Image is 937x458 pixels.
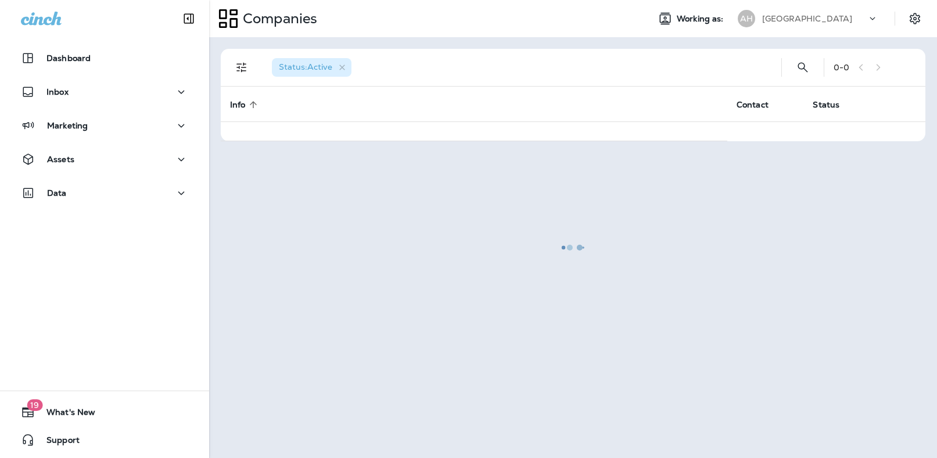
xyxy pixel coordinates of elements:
button: Settings [904,8,925,29]
button: Collapse Sidebar [173,7,205,30]
div: AH [738,10,755,27]
span: Working as: [677,14,726,24]
span: 19 [27,399,42,411]
button: Marketing [12,114,198,137]
p: Marketing [47,121,88,130]
p: Inbox [46,87,69,96]
button: Support [12,428,198,452]
button: Inbox [12,80,198,103]
button: Data [12,181,198,205]
p: Companies [238,10,317,27]
p: Assets [47,155,74,164]
button: Dashboard [12,46,198,70]
p: [GEOGRAPHIC_DATA] [762,14,852,23]
button: Assets [12,148,198,171]
p: Dashboard [46,53,91,63]
p: Data [47,188,67,198]
button: 19What's New [12,400,198,424]
span: Support [35,435,80,449]
span: What's New [35,407,95,421]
